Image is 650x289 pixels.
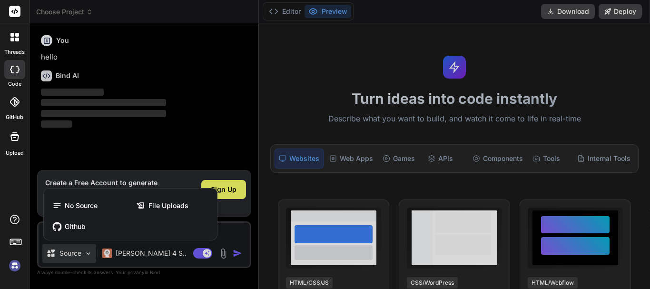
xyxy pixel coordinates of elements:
[6,149,24,157] label: Upload
[65,201,98,210] span: No Source
[4,48,25,56] label: threads
[8,80,21,88] label: code
[7,258,23,274] img: signin
[65,222,86,231] span: Github
[6,113,23,121] label: GitHub
[148,201,188,210] span: File Uploads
